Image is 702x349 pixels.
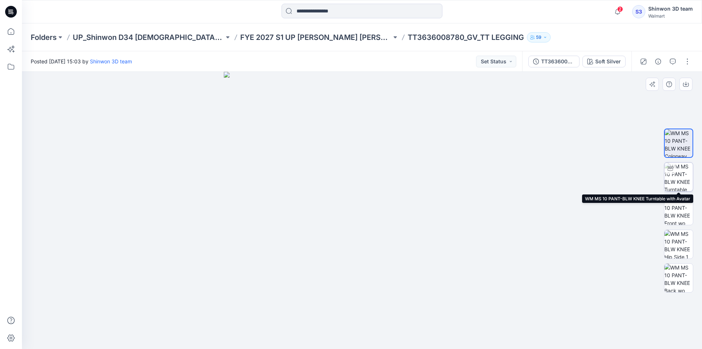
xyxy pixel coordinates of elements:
div: Shinwon 3D team [648,4,693,13]
span: 2 [617,6,623,12]
button: Soft Silver [582,56,626,67]
img: WM MS 10 PANT-BLW KNEE Turntable with Avatar [664,163,693,191]
button: 59 [527,32,551,42]
div: S3 [632,5,645,18]
a: Shinwon 3D team [90,58,132,64]
button: TT3636008780_GV_TT KNIT LEGGING [528,56,580,67]
div: Soft Silver [595,57,621,66]
img: WM MS 10 PANT-BLW KNEE Hip Side 1 wo Avatar [664,230,693,259]
div: TT3636008780_GV_TT KNIT LEGGING [541,57,575,66]
img: WM MS 10 PANT-BLW KNEE Back wo Avatar [664,264,693,292]
div: Walmart [648,13,693,19]
button: Details [652,56,664,67]
a: UP_Shinwon D34 [DEMOGRAPHIC_DATA] Bottoms [73,32,224,42]
img: WM MS 10 PANT-BLW KNEE Front wo Avatar [664,196,693,225]
span: Posted [DATE] 15:03 by [31,57,132,65]
p: 59 [536,33,541,41]
p: TT3636008780_GV_TT LEGGING [408,32,524,42]
a: Folders [31,32,57,42]
img: eyJhbGciOiJIUzI1NiIsImtpZCI6IjAiLCJzbHQiOiJzZXMiLCJ0eXAiOiJKV1QifQ.eyJkYXRhIjp7InR5cGUiOiJzdG9yYW... [224,72,501,349]
a: FYE 2027 S1 UP [PERSON_NAME] [PERSON_NAME] [240,32,392,42]
img: WM MS 10 PANT-BLW KNEE Colorway wo Avatar [665,129,692,157]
